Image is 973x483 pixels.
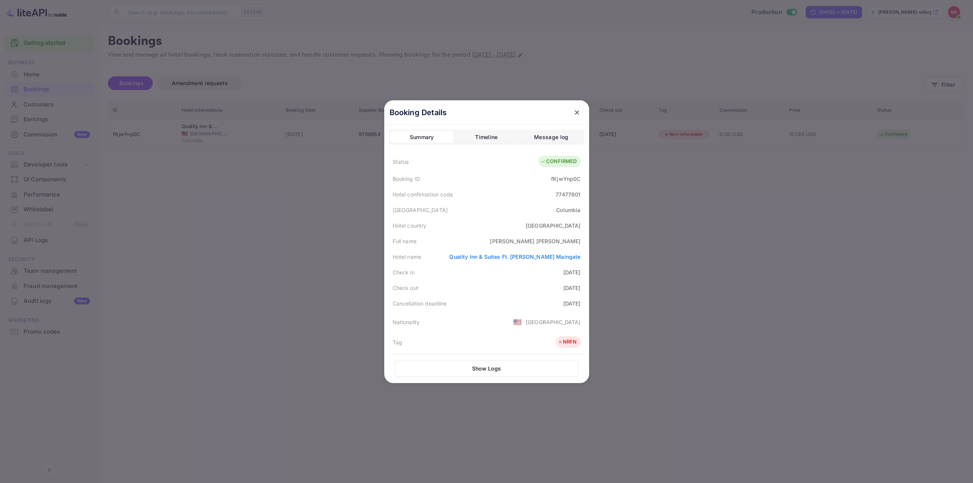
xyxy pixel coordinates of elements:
[526,222,581,230] div: [GEOGRAPHIC_DATA]
[393,222,427,230] div: Hotel country
[551,175,580,183] div: fKjwYnp0C
[393,190,453,198] div: Hotel confirmation code
[513,315,522,329] span: United States
[393,175,420,183] div: Booking ID
[393,318,420,326] div: Nationality
[556,190,580,198] div: 77477801
[393,299,447,307] div: Cancellation deadline
[520,131,583,143] button: Message log
[395,361,578,377] button: Show Logs
[563,299,581,307] div: [DATE]
[390,107,447,118] p: Booking Details
[540,158,577,165] div: CONFIRMED
[393,206,448,214] div: [GEOGRAPHIC_DATA]
[570,106,584,119] button: close
[393,338,402,346] div: Tag
[410,133,434,142] div: Summary
[393,237,417,245] div: Full name
[558,338,577,346] div: NRFN
[393,253,422,261] div: Hotel name
[393,284,418,292] div: Check out
[449,253,580,260] a: Quality Inn & Suites Ft. [PERSON_NAME] Maingate
[526,318,581,326] div: [GEOGRAPHIC_DATA]
[490,237,580,245] div: [PERSON_NAME] [PERSON_NAME]
[563,268,581,276] div: [DATE]
[390,131,453,143] button: Summary
[563,284,581,292] div: [DATE]
[556,206,580,214] div: Columbia
[534,133,568,142] div: Message log
[455,131,518,143] button: Timeline
[393,158,409,166] div: Status
[475,133,498,142] div: Timeline
[393,268,415,276] div: Check in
